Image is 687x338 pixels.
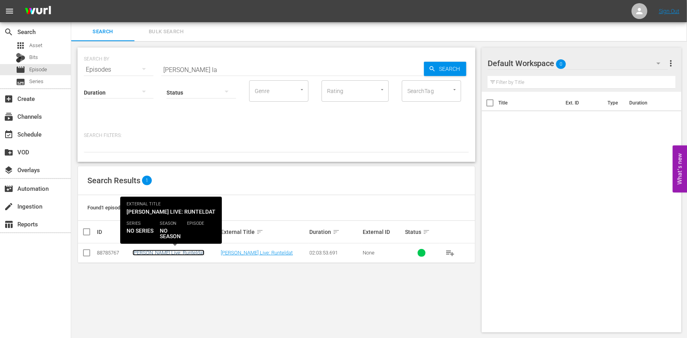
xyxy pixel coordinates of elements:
div: Status [405,227,439,237]
span: sort [333,228,340,235]
span: Ingestion [4,202,13,211]
span: Series [29,78,44,85]
span: Search [76,27,130,36]
span: Episode [29,66,47,74]
a: [PERSON_NAME] Live: Runteldat [221,250,293,256]
button: more_vert [666,54,676,73]
span: Channels [4,112,13,122]
span: Asset [16,41,25,50]
button: Open [379,86,386,93]
a: [PERSON_NAME] Live: Runteldat [132,250,204,256]
div: 88785767 [97,250,130,256]
div: None [363,250,403,256]
span: Search [4,27,13,37]
span: Search Results [87,176,140,185]
span: Episode [16,65,25,74]
span: Bulk Search [139,27,193,36]
span: Found 1 episodes sorted by: relevance [87,205,171,211]
div: 02:03:53.691 [310,250,360,256]
span: Bits [29,53,38,61]
span: Reports [4,220,13,229]
div: External ID [363,229,403,235]
div: Bits [16,53,25,63]
button: Open [451,86,458,93]
span: sort [423,228,430,235]
span: Search [436,62,466,76]
span: 0 [556,56,566,72]
button: playlist_add [441,243,460,262]
span: playlist_add [445,248,455,258]
div: Episodes [84,59,153,81]
div: Internal Title [132,227,219,237]
span: Create [4,94,13,104]
span: menu [5,6,14,16]
th: Title [498,92,561,114]
span: VOD [4,148,13,157]
span: Series [16,77,25,87]
div: External Title [221,227,307,237]
th: Ext. ID [561,92,603,114]
p: Search Filters: [84,132,469,139]
th: Duration [625,92,672,114]
button: Open Feedback Widget [673,146,687,193]
span: more_vert [666,59,676,68]
span: Asset [29,42,42,49]
span: Schedule [4,130,13,139]
span: sort [256,228,263,235]
a: Sign Out [659,8,679,14]
th: Type [603,92,625,114]
span: 1 [142,176,152,185]
img: ans4CAIJ8jUAAAAAAAAAAAAAAAAAAAAAAAAgQb4GAAAAAAAAAAAAAAAAAAAAAAAAJMjXAAAAAAAAAAAAAAAAAAAAAAAAgAT5G... [19,2,57,21]
span: Automation [4,184,13,194]
span: sort [167,228,174,235]
span: Overlays [4,165,13,175]
div: Default Workspace [488,52,668,74]
button: Search [424,62,466,76]
button: Open [298,86,306,93]
div: ID [97,229,130,235]
div: Duration [310,227,360,237]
